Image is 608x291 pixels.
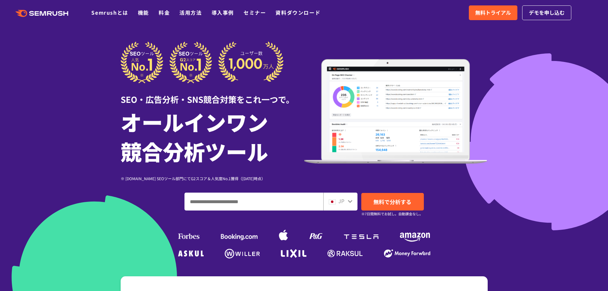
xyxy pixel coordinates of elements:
span: 無料で分析する [373,198,411,206]
a: 無料トライアル [469,5,517,20]
a: 活用方法 [179,9,202,16]
span: 無料トライアル [475,9,511,17]
small: ※7日間無料でお試し。自動課金なし。 [361,211,423,217]
a: 導入事例 [212,9,234,16]
a: Semrushとは [91,9,128,16]
h1: オールインワン 競合分析ツール [121,107,304,166]
a: デモを申し込む [522,5,571,20]
span: JP [338,197,344,205]
a: 機能 [138,9,149,16]
div: ※ [DOMAIN_NAME] SEOツール部門にてG2スコア＆人気度No.1獲得（[DATE]時点） [121,175,304,181]
a: セミナー [244,9,266,16]
div: SEO・広告分析・SNS競合対策をこれ一つで。 [121,83,304,105]
a: 資料ダウンロード [275,9,320,16]
input: ドメイン、キーワードまたはURLを入力してください [185,193,323,210]
a: 料金 [159,9,170,16]
a: 無料で分析する [361,193,424,211]
span: デモを申し込む [529,9,565,17]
